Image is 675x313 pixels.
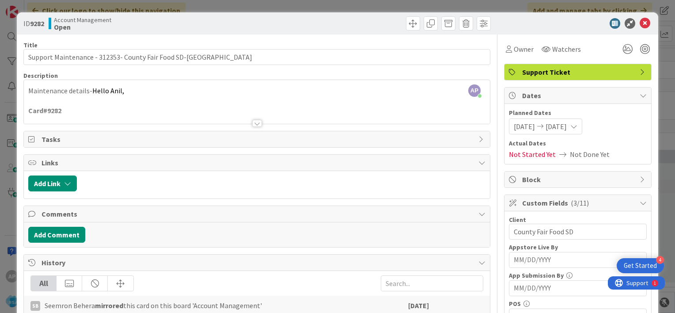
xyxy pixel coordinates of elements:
input: Search... [381,275,483,291]
span: Hello Anil, [92,86,124,95]
div: Appstore Live By [509,244,647,250]
span: [DATE] [546,121,567,132]
button: Add Link [28,176,77,191]
div: 4 [656,256,664,264]
input: MM/DD/YYYY [514,281,642,296]
span: Support [19,1,40,12]
b: mirrored [95,301,123,310]
span: Watchers [552,44,581,54]
span: History [42,257,474,268]
span: Account Management [54,16,111,23]
span: [DATE] [514,121,535,132]
input: MM/DD/YYYY [514,252,642,267]
span: Not Done Yet [570,149,610,160]
div: All [31,276,57,291]
b: 9282 [30,19,44,28]
div: POS [509,301,647,307]
span: ID [23,18,44,29]
span: AP [468,84,481,97]
span: Block [522,174,635,185]
div: App Submission By [509,272,647,279]
span: Actual Dates [509,139,647,148]
span: Description [23,72,58,80]
p: Maintenance details- [28,86,485,96]
b: [DATE] [408,301,429,310]
span: Links [42,157,474,168]
span: Comments [42,209,474,219]
span: Tasks [42,134,474,145]
div: SB [30,301,40,311]
b: Open [54,23,111,31]
div: Open Get Started checklist, remaining modules: 4 [617,258,664,273]
div: 1 [46,4,48,11]
span: Support Ticket [522,67,635,77]
button: Add Comment [28,227,85,243]
span: Custom Fields [522,198,635,208]
div: Get Started [624,261,657,270]
span: ( 3/11 ) [571,198,589,207]
label: Title [23,41,38,49]
span: Not Started Yet [509,149,556,160]
label: Client [509,216,526,224]
span: Planned Dates [509,108,647,118]
span: Dates [522,90,635,101]
input: type card name here... [23,49,490,65]
span: Owner [514,44,534,54]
